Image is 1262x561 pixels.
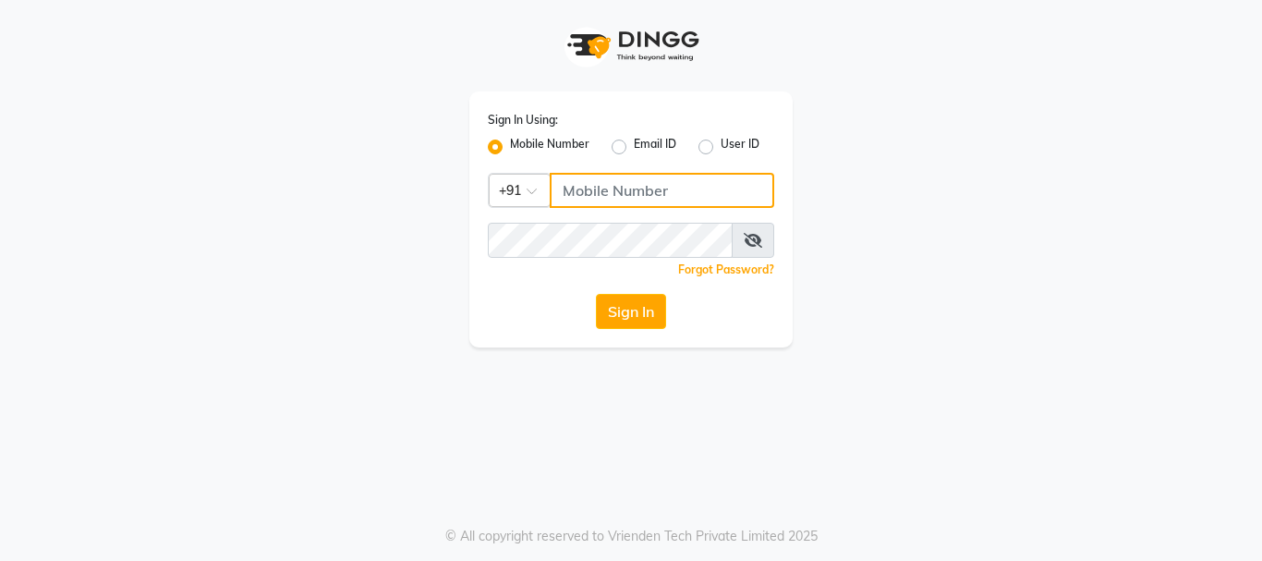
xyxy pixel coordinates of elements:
label: Sign In Using: [488,112,558,128]
img: logo1.svg [557,18,705,73]
label: Mobile Number [510,136,589,158]
a: Forgot Password? [678,262,774,276]
button: Sign In [596,294,666,329]
label: Email ID [634,136,676,158]
label: User ID [721,136,759,158]
input: Username [550,173,774,208]
input: Username [488,223,733,258]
